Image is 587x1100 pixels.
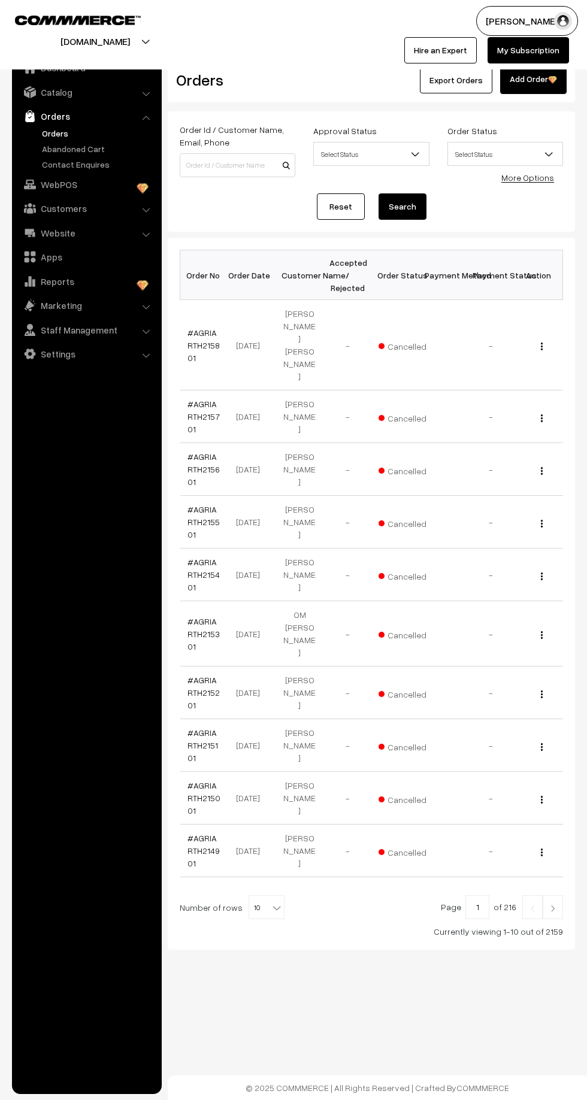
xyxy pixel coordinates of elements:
[15,246,158,268] a: Apps
[276,390,323,443] td: [PERSON_NAME]
[187,504,220,540] a: #AGRIARTH215501
[404,37,477,63] a: Hire an Expert
[488,37,569,63] a: My Subscription
[187,616,220,651] a: #AGRIARTH215301
[379,462,438,477] span: Cancelled
[276,666,323,719] td: [PERSON_NAME]
[317,193,365,220] a: Reset
[15,198,158,219] a: Customers
[228,772,276,825] td: [DATE]
[187,328,220,363] a: #AGRIARTH215801
[228,300,276,390] td: [DATE]
[313,142,429,166] span: Select Status
[276,719,323,772] td: [PERSON_NAME]
[249,895,285,919] span: 10
[323,549,371,601] td: -
[15,271,158,292] a: Reports
[15,16,141,25] img: COMMMERCE
[228,250,276,300] th: Order Date
[441,902,461,912] span: Page
[467,300,515,390] td: -
[467,390,515,443] td: -
[187,675,220,710] a: #AGRIARTH215201
[187,399,220,434] a: #AGRIARTH215701
[228,825,276,877] td: [DATE]
[15,295,158,316] a: Marketing
[448,144,562,165] span: Select Status
[494,902,516,912] span: of 216
[467,719,515,772] td: -
[467,825,515,877] td: -
[323,390,371,443] td: -
[379,567,438,583] span: Cancelled
[228,390,276,443] td: [DATE]
[541,743,543,751] img: Menu
[276,496,323,549] td: [PERSON_NAME]
[15,81,158,103] a: Catalog
[541,343,543,350] img: Menu
[541,414,543,422] img: Menu
[541,796,543,804] img: Menu
[467,496,515,549] td: -
[379,738,438,753] span: Cancelled
[228,496,276,549] td: [DATE]
[541,520,543,528] img: Menu
[456,1083,509,1093] a: COMMMERCE
[19,26,172,56] button: [DOMAIN_NAME]
[276,772,323,825] td: [PERSON_NAME]
[379,409,438,425] span: Cancelled
[515,250,563,300] th: Action
[541,690,543,698] img: Menu
[249,896,284,920] span: 10
[500,66,567,94] a: Add Order
[527,905,538,912] img: Left
[541,849,543,856] img: Menu
[467,601,515,666] td: -
[379,843,438,859] span: Cancelled
[379,790,438,806] span: Cancelled
[379,685,438,701] span: Cancelled
[180,153,295,177] input: Order Id / Customer Name / Customer Email / Customer Phone
[187,780,220,816] a: #AGRIARTH215001
[501,172,554,183] a: More Options
[541,572,543,580] img: Menu
[323,719,371,772] td: -
[314,144,428,165] span: Select Status
[554,12,572,30] img: user
[276,601,323,666] td: OM [PERSON_NAME]
[323,443,371,496] td: -
[180,925,563,938] div: Currently viewing 1-10 out of 2159
[39,127,158,140] a: Orders
[15,105,158,127] a: Orders
[467,443,515,496] td: -
[467,549,515,601] td: -
[276,443,323,496] td: [PERSON_NAME]
[276,549,323,601] td: [PERSON_NAME]
[187,833,220,868] a: #AGRIARTH214901
[228,549,276,601] td: [DATE]
[323,496,371,549] td: -
[39,143,158,155] a: Abandoned Cart
[228,443,276,496] td: [DATE]
[228,601,276,666] td: [DATE]
[420,67,492,93] button: Export Orders
[323,825,371,877] td: -
[447,125,497,137] label: Order Status
[541,631,543,639] img: Menu
[276,825,323,877] td: [PERSON_NAME]
[323,601,371,666] td: -
[228,719,276,772] td: [DATE]
[476,6,578,36] button: [PERSON_NAME]
[15,343,158,365] a: Settings
[15,12,120,26] a: COMMMERCE
[547,905,558,912] img: Right
[541,467,543,475] img: Menu
[379,514,438,530] span: Cancelled
[15,174,158,195] a: WebPOS
[180,901,243,914] span: Number of rows
[313,125,377,137] label: Approval Status
[379,626,438,641] span: Cancelled
[187,451,220,487] a: #AGRIARTH215601
[187,557,220,592] a: #AGRIARTH215401
[15,319,158,341] a: Staff Management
